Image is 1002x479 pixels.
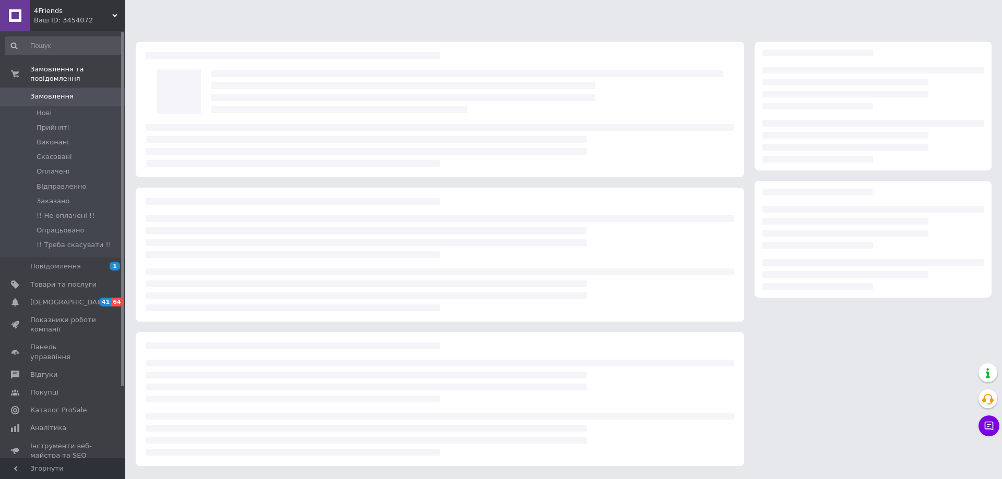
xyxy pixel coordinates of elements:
[37,108,52,118] span: Нові
[37,211,95,220] span: !! Не оплачені !!
[34,16,125,25] div: Ваш ID: 3454072
[37,138,69,147] span: Виконані
[37,182,86,191] span: ВІдправленно
[30,342,97,361] span: Панель управління
[111,298,123,306] span: 64
[30,262,81,271] span: Повідомлення
[979,415,999,436] button: Чат з покупцем
[5,36,123,55] input: Пошук
[37,123,69,132] span: Прийняті
[30,65,125,83] span: Замовлення та повідомлення
[37,196,69,206] span: Заказано
[110,262,120,271] span: 1
[37,152,72,162] span: Скасовані
[30,280,97,289] span: Товари та послуги
[30,423,66,433] span: Аналітика
[30,370,57,379] span: Відгуки
[30,441,97,460] span: Інструменти веб-майстра та SEO
[99,298,111,306] span: 41
[37,240,111,250] span: !! Треба скасувати !!
[30,315,97,334] span: Показники роботи компанії
[37,226,85,235] span: Опрацьовано
[30,406,87,415] span: Каталог ProSale
[30,92,74,101] span: Замовлення
[30,388,58,397] span: Покупці
[30,298,108,307] span: [DEMOGRAPHIC_DATA]
[34,6,112,16] span: 4Friends
[37,167,69,176] span: Оплачені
